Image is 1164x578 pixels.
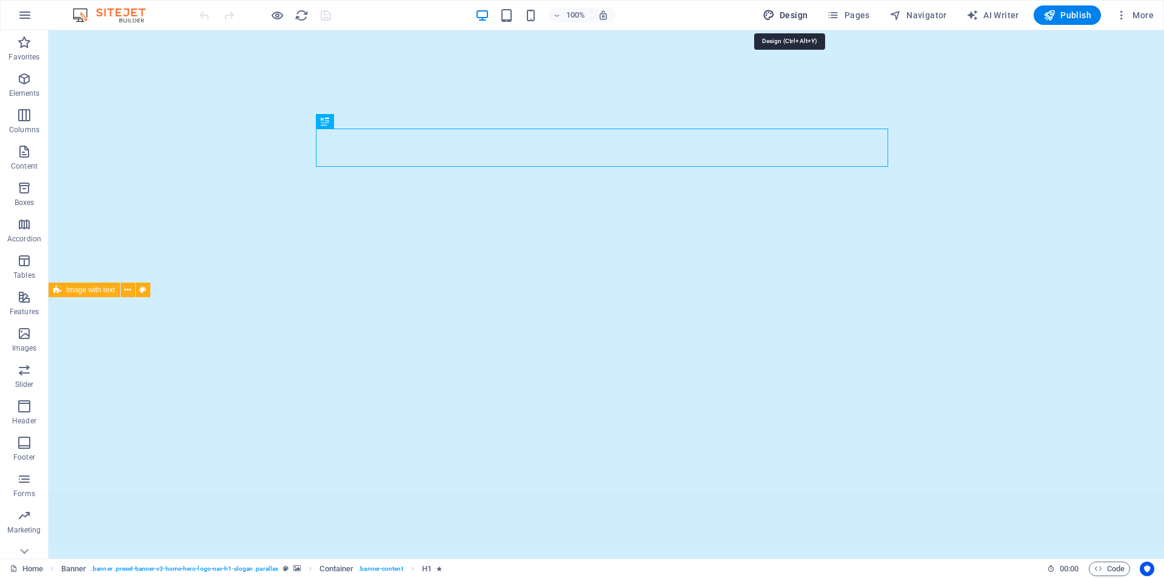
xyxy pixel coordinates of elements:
[358,562,403,576] span: . banner-content
[436,565,442,572] i: Element contains an animation
[13,452,35,462] p: Footer
[9,125,39,135] p: Columns
[295,8,309,22] i: Reload page
[293,565,301,572] i: This element contains a background
[1089,562,1130,576] button: Code
[1043,9,1091,21] span: Publish
[885,5,952,25] button: Navigator
[962,5,1024,25] button: AI Writer
[7,234,41,244] p: Accordion
[566,8,586,22] h6: 100%
[15,198,35,207] p: Boxes
[1060,562,1079,576] span: 00 00
[294,8,309,22] button: reload
[822,5,874,25] button: Pages
[422,562,432,576] span: Click to select. Double-click to edit
[61,562,87,576] span: Banner
[827,9,869,21] span: Pages
[1111,5,1159,25] button: More
[1068,564,1070,573] span: :
[10,307,39,317] p: Features
[12,416,36,426] p: Header
[763,9,808,21] span: Design
[66,286,115,294] span: Image with text
[91,562,278,576] span: . banner .preset-banner-v3-home-hero-logo-nav-h1-slogan .parallax
[10,562,43,576] a: Click to cancel selection. Double-click to open Pages
[1140,562,1154,576] button: Usercentrics
[1115,9,1154,21] span: More
[1047,562,1079,576] h6: Session time
[13,271,35,280] p: Tables
[12,343,37,353] p: Images
[758,5,813,25] button: Design
[889,9,947,21] span: Navigator
[15,380,34,389] p: Slider
[13,489,35,499] p: Forms
[966,9,1019,21] span: AI Writer
[7,525,41,535] p: Marketing
[270,8,284,22] button: Click here to leave preview mode and continue editing
[1094,562,1125,576] span: Code
[283,565,289,572] i: This element is a customizable preset
[1034,5,1101,25] button: Publish
[8,52,39,62] p: Favorites
[11,161,38,171] p: Content
[598,10,609,21] i: On resize automatically adjust zoom level to fit chosen device.
[61,562,443,576] nav: breadcrumb
[9,89,40,98] p: Elements
[70,8,161,22] img: Editor Logo
[319,562,353,576] span: Click to select. Double-click to edit
[548,8,591,22] button: 100%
